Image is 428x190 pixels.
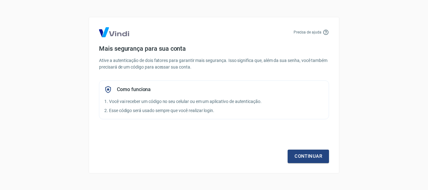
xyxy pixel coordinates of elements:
p: 2. Esse código será usado sempre que você realizar login. [104,107,324,114]
a: Continuar [288,150,329,163]
p: 1. Você vai receber um código no seu celular ou em um aplicativo de autenticação. [104,98,324,105]
p: Ative a autenticação de dois fatores para garantir mais segurança. Isso significa que, além da su... [99,57,329,70]
p: Precisa de ajuda [294,29,321,35]
img: Logo Vind [99,27,129,37]
h5: Como funciona [117,86,151,93]
h4: Mais segurança para sua conta [99,45,329,52]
